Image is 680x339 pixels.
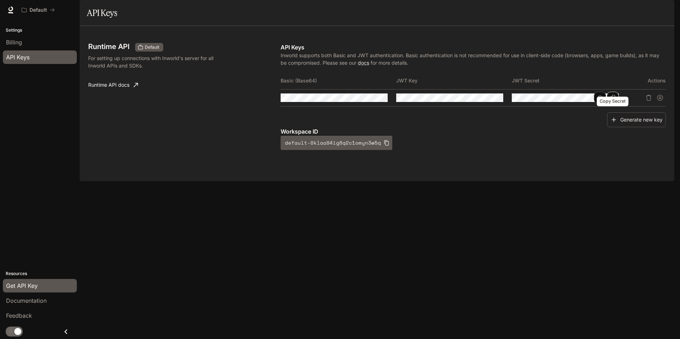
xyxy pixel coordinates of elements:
[142,44,162,50] span: Default
[358,60,369,66] a: docs
[396,72,512,89] th: JWT Key
[512,72,627,89] th: JWT Secret
[18,3,58,17] button: All workspaces
[643,92,654,103] button: Delete API key
[654,92,666,103] button: Suspend API key
[30,7,47,13] p: Default
[87,6,117,20] h1: API Keys
[281,72,396,89] th: Basic (Base64)
[281,127,666,136] p: Workspace ID
[607,112,666,128] button: Generate new key
[88,54,228,69] p: For setting up connections with Inworld's server for all Inworld APIs and SDKs.
[88,43,129,50] h3: Runtime API
[281,136,392,150] button: default-0klaa94ig8q2c1omyn3w5q
[607,92,619,104] button: Copy Secret
[281,43,666,52] p: API Keys
[627,72,666,89] th: Actions
[597,97,628,106] div: Copy Secret
[85,78,141,92] a: Runtime API docs
[135,43,163,52] div: These keys will apply to your current workspace only
[281,52,666,66] p: Inworld supports both Basic and JWT authentication. Basic authentication is not recommended for u...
